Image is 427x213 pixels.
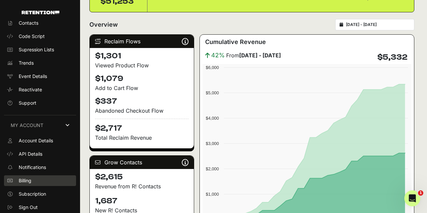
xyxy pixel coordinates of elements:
[95,182,188,190] p: Revenue from R! Contacts
[377,52,407,63] h4: $5,332
[211,51,225,60] span: 42%
[4,58,76,68] a: Trends
[95,96,188,107] h4: $337
[95,107,188,115] div: Abandoned Checkout Flow
[19,177,31,184] span: Billing
[205,37,266,47] h3: Cumulative Revenue
[206,166,219,171] text: $2,000
[4,175,76,186] a: Billing
[404,190,420,206] iframe: Intercom live chat
[95,119,188,134] h4: $2,717
[4,71,76,82] a: Event Details
[4,202,76,213] a: Sign Out
[4,149,76,159] a: API Details
[95,51,188,61] h4: $1,301
[19,204,38,211] span: Sign Out
[19,86,42,93] span: Reactivate
[206,65,219,70] text: $6,000
[4,18,76,28] a: Contacts
[95,61,188,69] div: Viewed Product Flow
[19,73,47,80] span: Event Details
[19,60,34,66] span: Trends
[19,33,45,40] span: Code Script
[90,156,194,169] div: Grow Contacts
[19,46,54,53] span: Supression Lists
[239,52,281,59] strong: [DATE] - [DATE]
[4,162,76,173] a: Notifications
[95,73,188,84] h4: $1,079
[206,90,219,95] text: $5,000
[95,84,188,92] div: Add to Cart Flow
[95,196,188,206] h4: 1,687
[4,135,76,146] a: Account Details
[4,31,76,42] a: Code Script
[4,84,76,95] a: Reactivate
[22,11,59,14] img: Retention.com
[19,191,46,197] span: Subscription
[4,115,76,135] a: MY ACCOUNT
[19,151,42,157] span: API Details
[4,98,76,108] a: Support
[4,189,76,199] a: Subscription
[206,116,219,121] text: $4,000
[226,51,281,59] span: From
[95,172,188,182] h4: $2,615
[206,141,219,146] text: $3,000
[95,134,188,142] p: Total Reclaim Revenue
[418,190,423,196] span: 1
[19,137,53,144] span: Account Details
[4,44,76,55] a: Supression Lists
[206,192,219,197] text: $1,000
[19,164,46,171] span: Notifications
[19,100,36,106] span: Support
[11,122,43,129] span: MY ACCOUNT
[89,20,118,29] h2: Overview
[90,35,194,48] div: Reclaim Flows
[19,20,38,26] span: Contacts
